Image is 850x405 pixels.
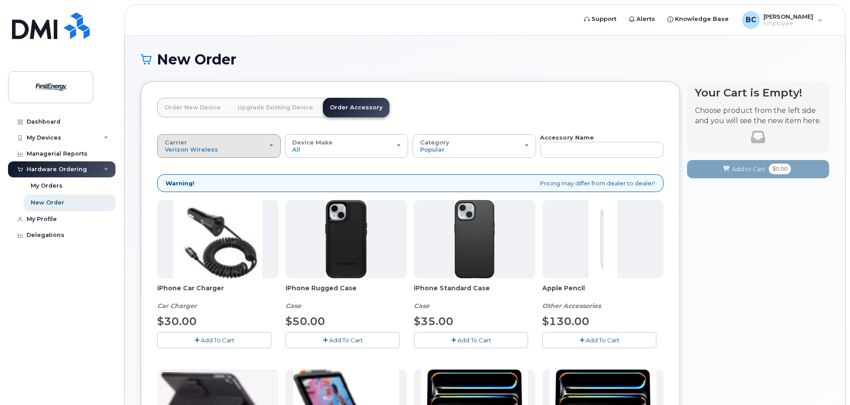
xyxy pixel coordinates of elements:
[157,315,197,328] span: $30.00
[292,146,300,153] span: All
[695,106,821,126] p: Choose product from the left side and you will see the new item here.
[540,134,594,141] strong: Accessory Name
[542,315,589,328] span: $130.00
[542,332,656,348] button: Add To Cart
[542,284,663,310] div: Apple Pencil
[420,139,449,146] span: Category
[769,164,791,174] span: $0.00
[329,337,363,344] span: Add To Cart
[414,315,453,328] span: $35.00
[165,146,218,153] span: Verizon Wireless
[173,200,262,278] img: iphonesecg.jpg
[695,87,821,99] h4: Your Cart is Empty!
[413,134,536,157] button: Category Popular
[157,284,278,310] div: iPhone Car Charger
[286,284,407,310] div: iPhone Rugged Case
[286,302,301,310] em: Case
[157,98,228,117] a: Order New Device
[588,200,617,278] img: PencilPro.jpg
[323,98,389,117] a: Order Accessory
[157,302,197,310] em: Car Charger
[286,332,400,348] button: Add To Cart
[157,332,271,348] button: Add To Cart
[454,200,495,278] img: Symmetry.jpg
[325,200,367,278] img: Defender.jpg
[732,165,765,173] span: Add to Cart
[457,337,491,344] span: Add To Cart
[157,134,281,157] button: Carrier Verizon Wireless
[141,52,829,67] h1: New Order
[166,179,195,188] strong: Warning!
[414,284,535,310] div: iPhone Standard Case
[542,302,601,310] em: Other Accessories
[420,146,445,153] span: Popular
[292,139,333,146] span: Device Make
[286,284,407,301] span: iPhone Rugged Case
[201,337,234,344] span: Add To Cart
[414,302,429,310] em: Case
[811,366,843,398] iframe: Messenger Launcher
[542,284,663,301] span: Apple Pencil
[230,98,320,117] a: Upgrade Existing Device
[285,134,408,157] button: Device Make All
[157,284,278,301] span: iPhone Car Charger
[414,332,528,348] button: Add To Cart
[157,174,663,192] div: Pricing may differ from dealer to dealer!
[414,284,535,301] span: iPhone Standard Case
[165,139,187,146] span: Carrier
[586,337,620,344] span: Add To Cart
[687,160,829,178] button: Add to Cart $0.00
[286,315,325,328] span: $50.00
